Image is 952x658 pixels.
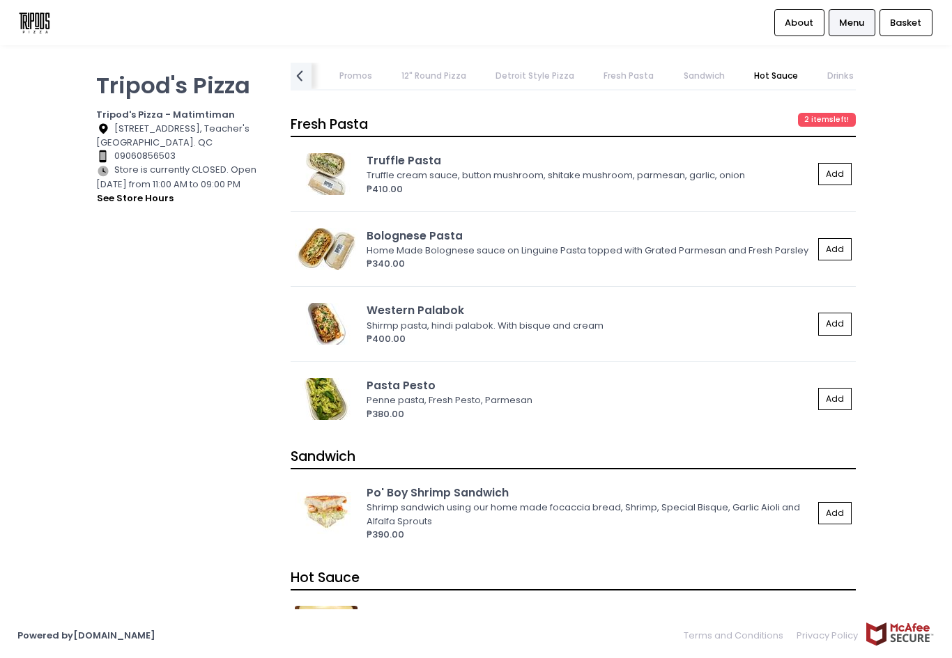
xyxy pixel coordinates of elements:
[818,313,852,336] button: Add
[865,622,935,646] img: mcafee-secure
[890,16,921,30] span: Basket
[96,163,273,205] div: Store is currently CLOSED. Open [DATE] from 11:00 AM to 09:00 PM
[295,228,358,270] img: Bolognese Pasta
[482,63,588,89] a: Detroit Style Pizza
[96,149,273,163] div: 09060856503
[798,113,857,127] span: 2 items left!
[367,182,813,196] div: ₱410.00
[96,108,235,121] b: Tripod's Pizza - Matimtiman
[818,502,852,525] button: Add
[684,622,790,649] a: Terms and Conditions
[367,528,813,542] div: ₱390.00
[295,606,358,648] img: Yellow Habanero Hot Sauce (50g)
[590,63,668,89] a: Fresh Pasta
[367,377,813,393] div: Pasta Pesto
[325,63,385,89] a: Promos
[367,169,809,182] div: Truffle cream sauce, button mushroom, shitake mushroom, parmesan, garlic, onion
[367,152,813,169] div: Truffle Pasta
[96,191,174,206] button: see store hours
[818,238,852,261] button: Add
[740,63,811,89] a: Hot Sauce
[829,9,875,36] a: Menu
[295,492,358,534] img: Po' Boy Shrimp Sandwich
[367,228,813,244] div: Bolognese Pasta
[367,257,813,271] div: ₱340.00
[670,63,738,89] a: Sandwich
[839,16,864,30] span: Menu
[295,303,358,345] img: Western Palabok
[367,485,813,501] div: Po' Boy Shrimp Sandwich
[96,72,273,99] p: Tripod's Pizza
[96,122,273,150] div: [STREET_ADDRESS], Teacher's [GEOGRAPHIC_DATA]. QC
[17,10,52,35] img: logo
[774,9,824,36] a: About
[367,302,813,318] div: Western Palabok
[367,332,813,346] div: ₱400.00
[785,16,813,30] span: About
[367,501,809,528] div: Shrimp sandwich using our home made focaccia bread, Shrimp, Special Bisque, Garlic Aioli and Alfa...
[387,63,479,89] a: 12" Round Pizza
[367,407,813,421] div: ₱380.00
[367,319,809,333] div: Shirmp pasta, hindi palabok. With bisque and cream
[291,115,368,134] span: Fresh Pasta
[814,63,868,89] a: Drinks
[291,568,360,587] span: Hot Sauce
[295,378,358,420] img: Pasta Pesto
[790,622,866,649] a: Privacy Policy
[17,629,155,642] a: Powered by[DOMAIN_NAME]
[818,163,852,186] button: Add
[818,388,852,411] button: Add
[295,153,358,195] img: Truffle Pasta
[367,244,809,258] div: Home Made Bolognese sauce on Linguine Pasta topped with Grated Parmesan and Fresh Parsley
[291,447,355,466] span: Sandwich
[367,393,809,407] div: Penne pasta, Fresh Pesto, Parmesan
